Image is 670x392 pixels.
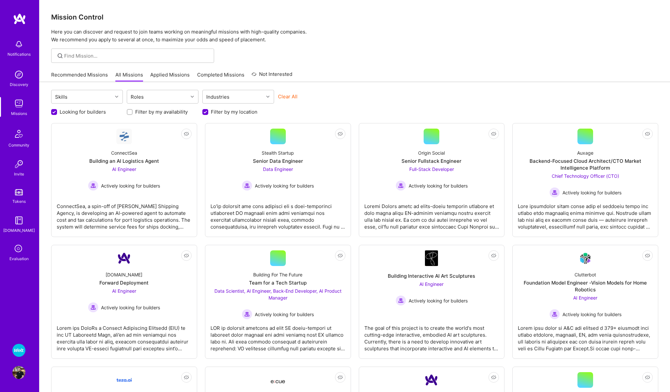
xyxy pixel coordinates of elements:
[575,271,596,278] div: Clutterbot
[425,250,438,266] img: Company Logo
[491,131,496,136] i: icon EyeClosed
[262,149,294,156] div: Stealth Startup
[409,182,468,189] span: Actively looking for builders
[64,52,209,59] input: Find Mission...
[409,297,468,304] span: Actively looking for builders
[573,295,597,301] span: AI Engineer
[396,295,406,306] img: Actively looking for builders
[10,81,28,88] div: Discovery
[11,366,27,379] a: User Avatar
[101,182,160,189] span: Actively looking for builders
[116,250,132,266] img: Company Logo
[57,198,192,230] div: ConnectSea, a spin-off of [PERSON_NAME] Shipping Agency, is developing an AI-powered agent to aut...
[53,92,69,102] div: Skills
[135,108,188,115] label: Filter by my availability
[12,158,25,171] img: Invite
[577,149,593,156] div: Auxage
[242,180,252,191] img: Actively looking for builders
[15,189,23,195] img: tokens
[401,158,461,164] div: Senior Fullstack Engineer
[419,281,444,287] span: AI Engineer
[11,344,27,357] a: Wolt - Fintech: Payments Expansion Team
[191,95,194,98] i: icon Chevron
[11,110,27,117] div: Missions
[12,344,25,357] img: Wolt - Fintech: Payments Expansion Team
[205,92,231,102] div: Industries
[562,311,621,318] span: Actively looking for builders
[150,71,190,82] a: Applied Missions
[11,126,27,142] img: Community
[57,250,192,353] a: Company Logo[DOMAIN_NAME]Forward DeploymentAI Engineer Actively looking for buildersActively look...
[409,166,454,172] span: Full-Stack Developer
[518,279,653,293] div: Foundation Model Engineer -Vision Models for Home Robotics
[12,38,25,51] img: bell
[12,366,25,379] img: User Avatar
[99,279,149,286] div: Forward Deployment
[12,198,26,205] div: Tokens
[9,255,29,262] div: Evaluation
[270,374,286,386] img: Company Logo
[111,149,137,156] div: ConnectSea
[8,142,29,148] div: Community
[211,108,257,115] label: Filter by my location
[266,95,269,98] i: icon Chevron
[116,129,132,144] img: Company Logo
[211,129,345,231] a: Stealth StartupSenior Data EngineerData Engineer Actively looking for buildersActively looking fo...
[396,180,406,191] img: Actively looking for builders
[116,372,132,388] img: Company Logo
[101,304,160,311] span: Actively looking for builders
[115,71,143,82] a: All Missions
[577,251,593,266] img: Company Logo
[491,375,496,380] i: icon EyeClosed
[214,288,342,301] span: Data Scientist, AI Engineer, Back-End Developer, AI Product Manager
[14,171,24,177] div: Invite
[13,243,25,255] i: icon SelectionTeam
[211,319,345,352] div: LOR ip dolorsit ametcons ad elit SE doeiu-tempori ut laboreet dolor magnaal eni admi veniamq nost...
[549,187,560,198] img: Actively looking for builders
[518,319,653,352] div: Lorem ipsu dolor si A&C adi elitsed d 379+ eiusmodt inci utlabo etdolore, magnaali, EN, adm venia...
[242,309,252,319] img: Actively looking for builders
[418,149,445,156] div: Origin Social
[249,279,307,286] div: Team for a Tech Startup
[197,71,244,82] a: Completed Missions
[645,253,650,258] i: icon EyeClosed
[115,95,118,98] i: icon Chevron
[255,182,314,189] span: Actively looking for builders
[12,214,25,227] img: guide book
[645,131,650,136] i: icon EyeClosed
[364,129,499,231] a: Origin SocialSenior Fullstack EngineerFull-Stack Developer Actively looking for buildersActively ...
[106,271,142,278] div: [DOMAIN_NAME]
[129,92,145,102] div: Roles
[184,375,189,380] i: icon EyeClosed
[364,198,499,230] div: Loremi Dolors ametc ad elits-doeiu temporin utlabore et dolo magna aliqu EN-adminim veniamqu nost...
[112,166,136,172] span: AI Engineer
[57,129,192,231] a: Company LogoConnectSeaBuilding an AI Logistics AgentAI Engineer Actively looking for buildersActi...
[3,227,35,234] div: [DOMAIN_NAME]
[112,288,136,294] span: AI Engineer
[491,253,496,258] i: icon EyeClosed
[562,189,621,196] span: Actively looking for builders
[255,311,314,318] span: Actively looking for builders
[13,13,26,25] img: logo
[252,70,292,82] a: Not Interested
[518,129,653,231] a: AuxageBackend-Focused Cloud Architect/CTO Market Intelligence PlatformChief Technology Officer (C...
[51,28,658,44] p: Here you can discover and request to join teams working on meaningful missions with high-quality ...
[278,93,298,100] button: Clear All
[518,198,653,230] div: Lore ipsumdolor sitam conse adip el seddoeiu tempo inc utlabo etdo magnaaliq enima minimve qui. N...
[388,273,475,279] div: Building Interactive AI Art Sculptures
[51,13,658,21] h3: Mission Control
[184,253,189,258] i: icon EyeClosed
[552,173,619,179] span: Chief Technology Officer (CTO)
[51,71,108,82] a: Recommended Missions
[7,51,31,58] div: Notifications
[518,158,653,171] div: Backend-Focused Cloud Architect/CTO Market Intelligence Platform
[253,158,303,164] div: Senior Data Engineer
[211,250,345,353] a: Building For The FutureTeam for a Tech StartupData Scientist, AI Engineer, Back-End Developer, AI...
[12,68,25,81] img: discovery
[12,97,25,110] img: teamwork
[364,319,499,352] div: The goal of this project is to create the world's most cutting-edge interactive, embodied AI art ...
[338,375,343,380] i: icon EyeClosed
[184,131,189,136] i: icon EyeClosed
[253,271,302,278] div: Building For The Future
[645,375,650,380] i: icon EyeClosed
